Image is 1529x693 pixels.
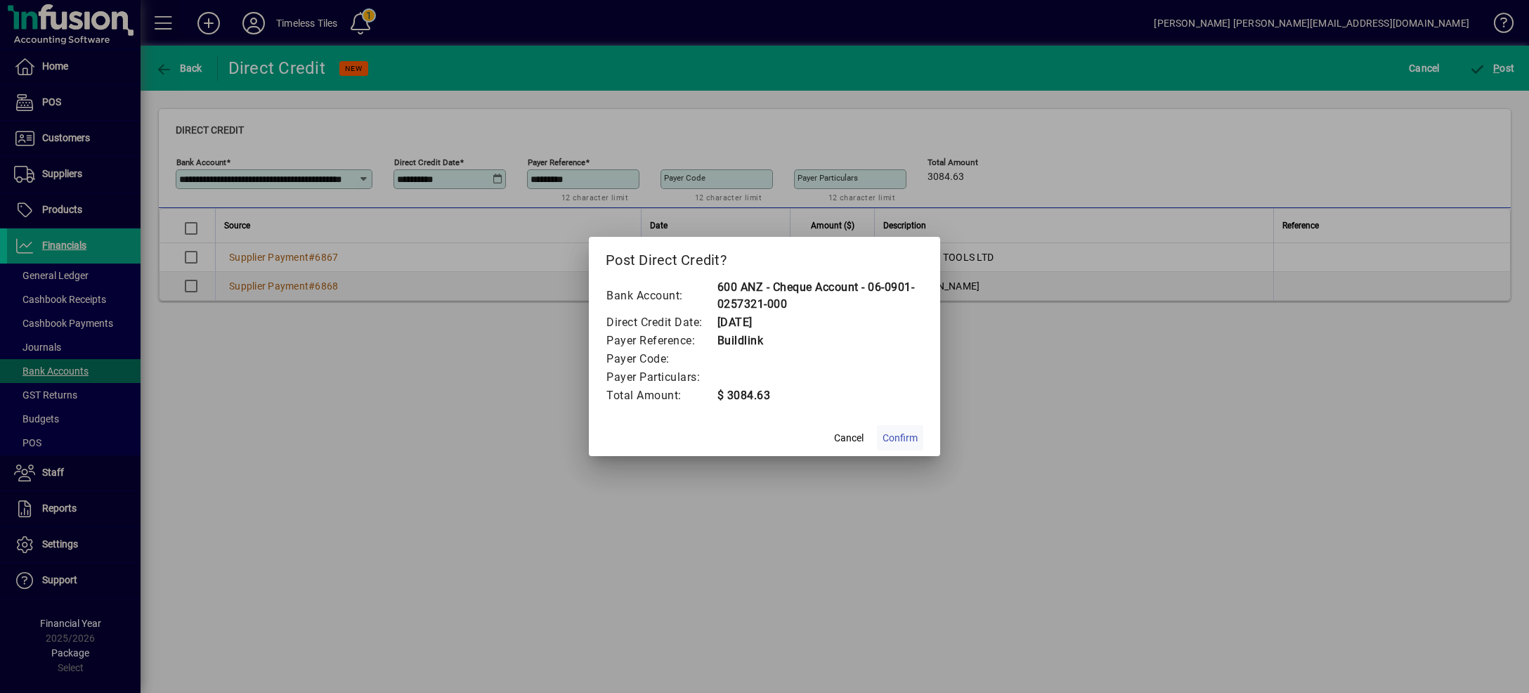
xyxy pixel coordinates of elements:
[834,431,864,446] span: Cancel
[883,431,918,446] span: Confirm
[877,425,923,451] button: Confirm
[826,425,871,451] button: Cancel
[606,368,717,387] td: Payer Particulars:
[589,237,940,278] h2: Post Direct Credit?
[606,350,717,368] td: Payer Code:
[606,332,717,350] td: Payer Reference:
[606,313,717,332] td: Direct Credit Date:
[717,313,924,332] td: [DATE]
[606,387,717,405] td: Total Amount:
[606,278,717,313] td: Bank Account:
[717,278,924,313] td: 600 ANZ - Cheque Account - 06-0901-0257321-000
[717,332,924,350] td: Buildlink
[717,387,924,405] td: $ 3084.63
